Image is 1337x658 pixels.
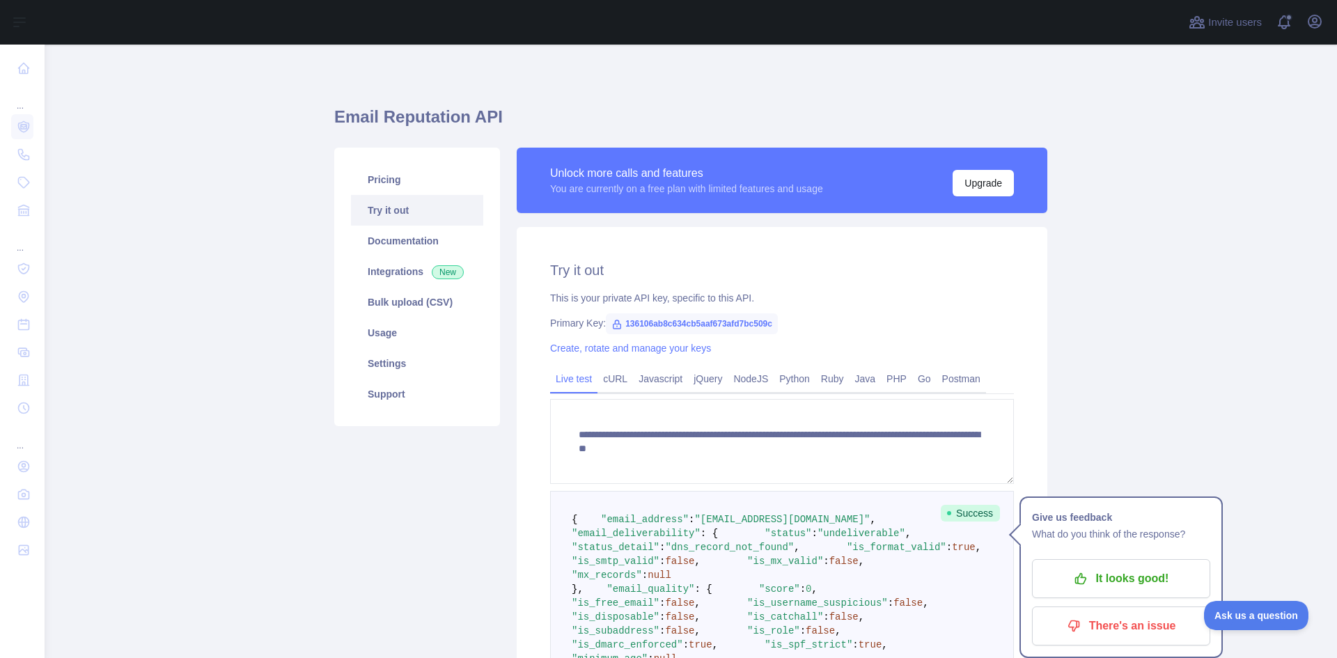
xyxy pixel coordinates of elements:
[694,625,700,636] span: ,
[893,597,923,609] span: false
[432,265,464,279] span: New
[659,611,665,622] span: :
[659,625,665,636] span: :
[701,528,718,539] span: : {
[642,570,648,581] span: :
[572,570,642,581] span: "mx_records"
[688,368,728,390] a: jQuery
[665,556,694,567] span: false
[351,379,483,409] a: Support
[946,542,952,553] span: :
[1042,567,1200,590] p: It looks good!
[572,542,659,553] span: "status_detail"
[818,528,905,539] span: "undeliverable"
[659,556,665,567] span: :
[550,165,823,182] div: Unlock more calls and features
[759,583,800,595] span: "score"
[712,639,718,650] span: ,
[747,597,888,609] span: "is_username_suspicious"
[351,318,483,348] a: Usage
[665,611,694,622] span: false
[882,639,887,650] span: ,
[847,542,946,553] span: "is_format_valid"
[953,170,1014,196] button: Upgrade
[747,611,823,622] span: "is_catchall"
[806,583,811,595] span: 0
[11,84,33,111] div: ...
[859,556,864,567] span: ,
[665,625,694,636] span: false
[976,542,981,553] span: ,
[550,343,711,354] a: Create, rotate and manage your keys
[694,597,700,609] span: ,
[870,514,876,525] span: ,
[812,583,818,595] span: ,
[800,583,806,595] span: :
[572,583,584,595] span: },
[665,597,694,609] span: false
[850,368,882,390] a: Java
[815,368,850,390] a: Ruby
[800,625,806,636] span: :
[881,368,912,390] a: PHP
[550,316,1014,330] div: Primary Key:
[835,625,840,636] span: ,
[572,611,659,622] span: "is_disposable"
[888,597,893,609] span: :
[550,260,1014,280] h2: Try it out
[1032,526,1210,542] p: What do you think of the response?
[597,368,633,390] a: cURL
[550,291,1014,305] div: This is your private API key, specific to this API.
[659,542,665,553] span: :
[806,625,835,636] span: false
[601,514,689,525] span: "email_address"
[747,625,800,636] span: "is_role"
[572,528,701,539] span: "email_deliverability"
[351,226,483,256] a: Documentation
[941,505,1000,522] span: Success
[550,182,823,196] div: You are currently on a free plan with limited features and usage
[572,639,683,650] span: "is_dmarc_enforced"
[351,164,483,195] a: Pricing
[11,226,33,253] div: ...
[351,256,483,287] a: Integrations New
[689,639,712,650] span: true
[572,625,659,636] span: "is_subaddress"
[937,368,986,390] a: Postman
[694,611,700,622] span: ,
[765,528,811,539] span: "status"
[905,528,911,539] span: ,
[665,542,794,553] span: "dns_record_not_found"
[689,514,694,525] span: :
[694,583,712,595] span: : {
[351,287,483,318] a: Bulk upload (CSV)
[859,639,882,650] span: true
[1186,11,1265,33] button: Invite users
[1032,606,1210,645] button: There's an issue
[812,528,818,539] span: :
[823,611,829,622] span: :
[334,106,1047,139] h1: Email Reputation API
[550,368,597,390] a: Live test
[572,514,577,525] span: {
[1208,15,1262,31] span: Invite users
[923,597,928,609] span: ,
[351,195,483,226] a: Try it out
[607,583,694,595] span: "email_quality"
[728,368,774,390] a: NodeJS
[829,611,859,622] span: false
[859,611,864,622] span: ,
[1032,509,1210,526] h1: Give us feedback
[747,556,823,567] span: "is_mx_valid"
[572,556,659,567] span: "is_smtp_valid"
[912,368,937,390] a: Go
[694,514,870,525] span: "[EMAIL_ADDRESS][DOMAIN_NAME]"
[952,542,976,553] span: true
[659,597,665,609] span: :
[829,556,859,567] span: false
[351,348,483,379] a: Settings
[606,313,778,334] span: 136106ab8c634cb5aaf673afd7bc509c
[572,597,659,609] span: "is_free_email"
[1042,614,1200,638] p: There's an issue
[765,639,852,650] span: "is_spf_strict"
